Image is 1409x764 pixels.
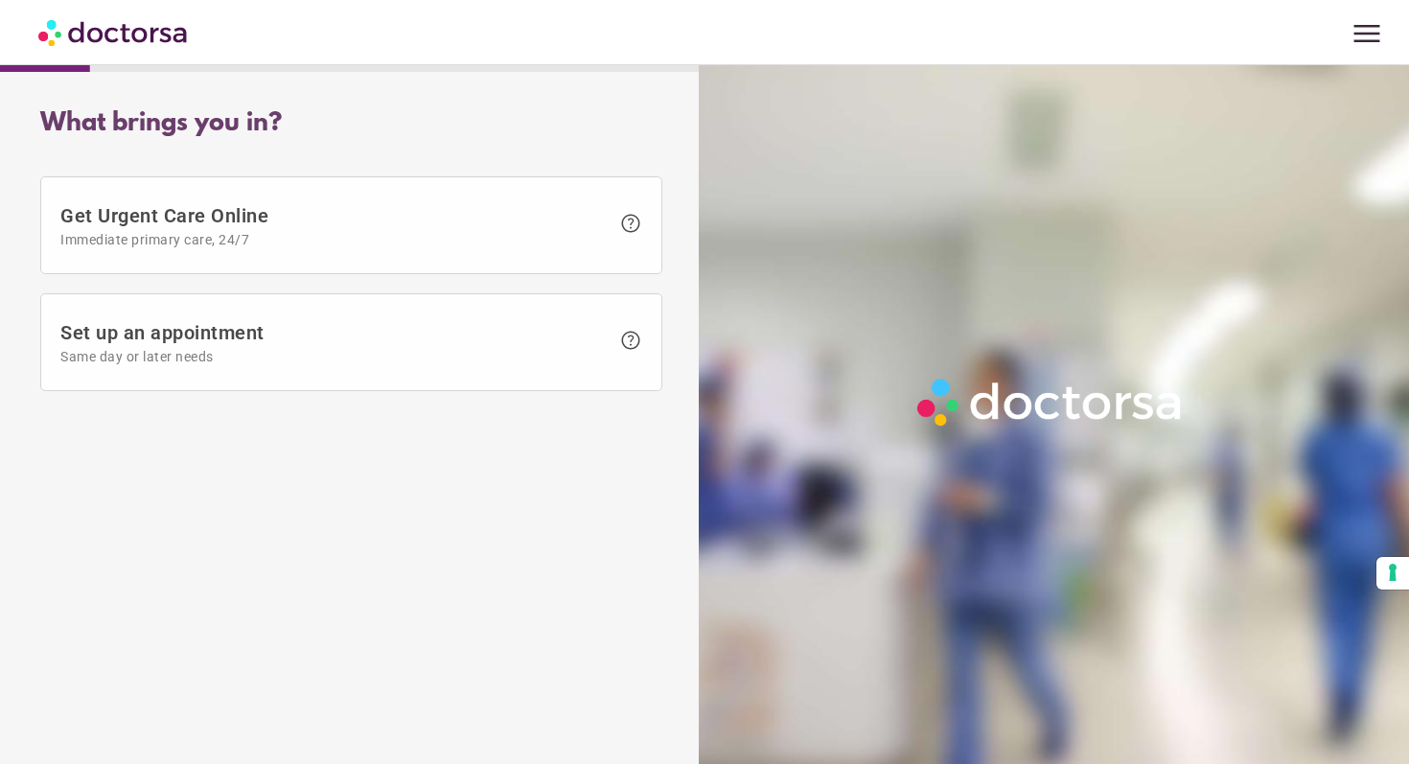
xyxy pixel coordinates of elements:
span: menu [1349,15,1385,52]
button: Your consent preferences for tracking technologies [1376,557,1409,590]
div: What brings you in? [40,109,662,138]
span: Same day or later needs [60,349,610,364]
img: Logo-Doctorsa-trans-White-partial-flat.png [910,371,1191,434]
span: help [619,212,642,235]
span: Get Urgent Care Online [60,204,610,247]
img: Doctorsa.com [38,11,190,54]
span: help [619,329,642,352]
span: Set up an appointment [60,321,610,364]
span: Immediate primary care, 24/7 [60,232,610,247]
